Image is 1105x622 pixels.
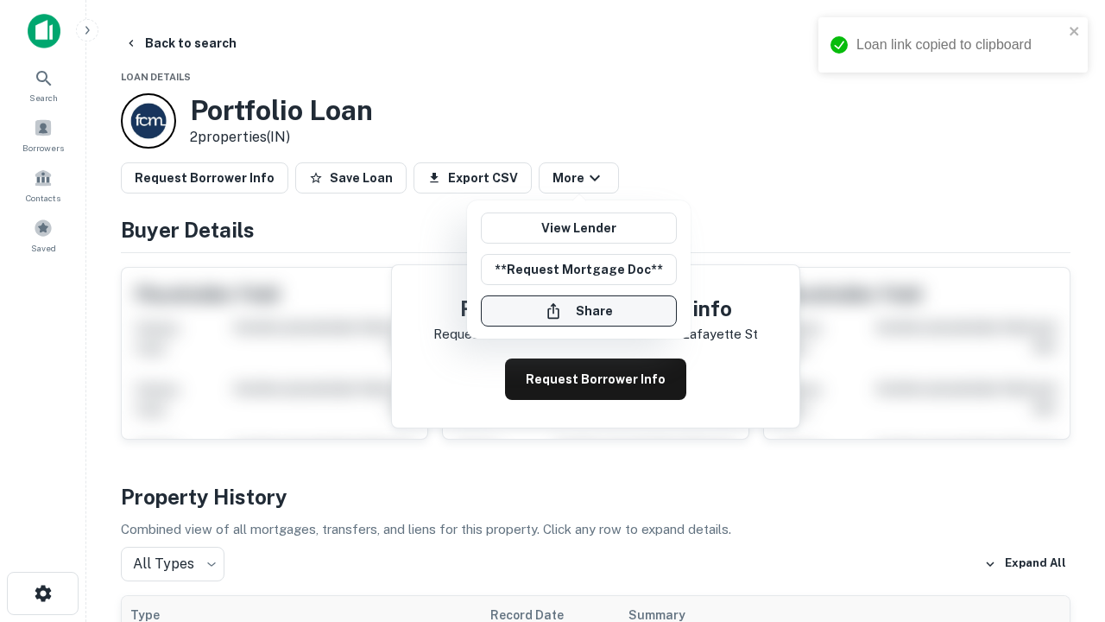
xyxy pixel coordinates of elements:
button: Share [481,295,677,327]
div: Loan link copied to clipboard [856,35,1064,55]
iframe: Chat Widget [1019,428,1105,511]
button: close [1069,24,1081,41]
button: **Request Mortgage Doc** [481,254,677,285]
a: View Lender [481,213,677,244]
